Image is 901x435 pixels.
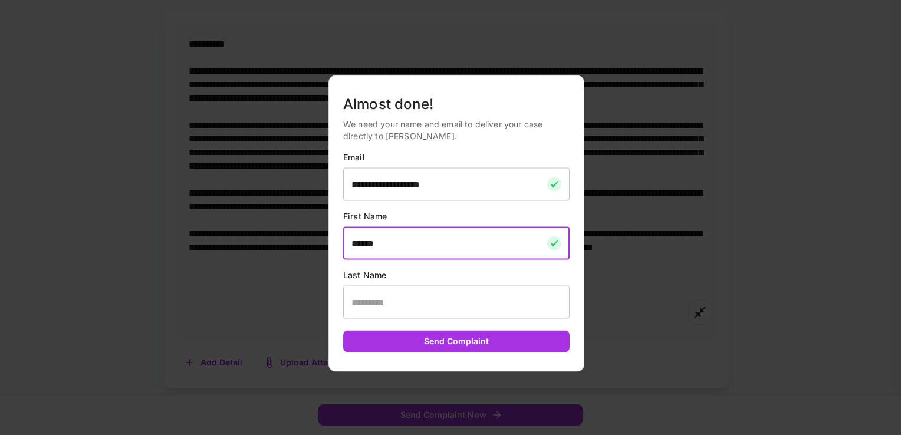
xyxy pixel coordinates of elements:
p: First Name [343,210,570,222]
img: checkmark [547,236,561,251]
h5: Almost done! [343,95,570,114]
button: Send Complaint [343,331,570,352]
p: Email [343,151,570,163]
p: Last Name [343,269,570,281]
p: We need your name and email to deliver your case directly to [PERSON_NAME]. [343,118,570,142]
img: checkmark [547,177,561,192]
